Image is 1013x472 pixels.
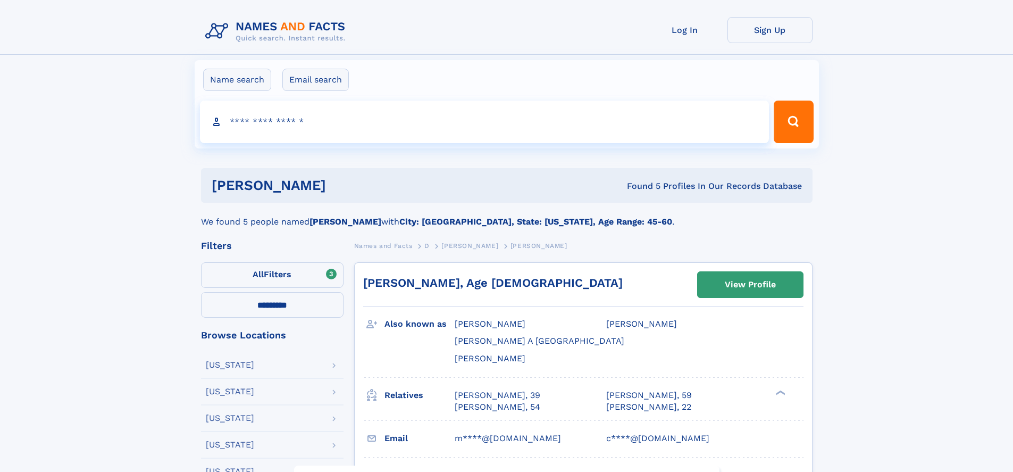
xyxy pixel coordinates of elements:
[201,17,354,46] img: Logo Names and Facts
[455,319,525,329] span: [PERSON_NAME]
[282,69,349,91] label: Email search
[773,389,786,396] div: ❯
[606,401,691,413] a: [PERSON_NAME], 22
[774,101,813,143] button: Search Button
[606,319,677,329] span: [PERSON_NAME]
[201,330,344,340] div: Browse Locations
[399,217,672,227] b: City: [GEOGRAPHIC_DATA], State: [US_STATE], Age Range: 45-60
[203,69,271,91] label: Name search
[206,414,254,423] div: [US_STATE]
[354,239,413,252] a: Names and Facts
[201,262,344,288] label: Filters
[455,390,540,401] a: [PERSON_NAME], 39
[384,315,455,333] h3: Also known as
[201,203,813,228] div: We found 5 people named with .
[698,272,803,297] a: View Profile
[424,242,430,250] span: D
[606,390,692,401] a: [PERSON_NAME], 59
[363,276,623,289] a: [PERSON_NAME], Age [DEMOGRAPHIC_DATA]
[200,101,769,143] input: search input
[253,269,264,279] span: All
[441,242,498,250] span: [PERSON_NAME]
[441,239,498,252] a: [PERSON_NAME]
[384,429,455,448] h3: Email
[642,17,727,43] a: Log In
[424,239,430,252] a: D
[725,272,776,297] div: View Profile
[309,217,381,227] b: [PERSON_NAME]
[212,179,476,192] h1: [PERSON_NAME]
[455,401,540,413] a: [PERSON_NAME], 54
[201,241,344,251] div: Filters
[206,387,254,396] div: [US_STATE]
[476,180,802,192] div: Found 5 Profiles In Our Records Database
[455,353,525,363] span: [PERSON_NAME]
[455,336,624,346] span: [PERSON_NAME] A [GEOGRAPHIC_DATA]
[206,361,254,369] div: [US_STATE]
[510,242,567,250] span: [PERSON_NAME]
[727,17,813,43] a: Sign Up
[384,386,455,404] h3: Relatives
[206,441,254,449] div: [US_STATE]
